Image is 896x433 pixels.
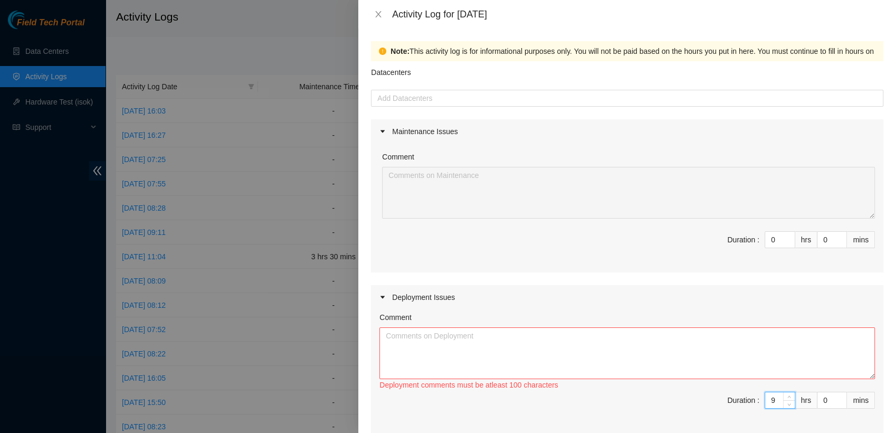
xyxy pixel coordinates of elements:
[382,167,875,219] textarea: Comment
[371,61,411,78] p: Datacenters
[727,234,759,246] div: Duration :
[392,8,883,20] div: Activity Log for [DATE]
[795,231,817,248] div: hrs
[371,119,883,144] div: Maintenance Issues
[379,312,412,323] label: Comment
[783,400,795,408] span: Decrease Value
[847,231,875,248] div: mins
[379,294,386,300] span: caret-right
[390,45,409,57] strong: Note:
[786,401,793,408] span: down
[786,394,793,400] span: up
[379,327,875,379] textarea: Comment
[379,128,386,135] span: caret-right
[783,392,795,400] span: Increase Value
[795,392,817,409] div: hrs
[379,48,386,55] span: exclamation-circle
[382,151,414,163] label: Comment
[379,379,875,391] div: Deployment comments must be atleast 100 characters
[847,392,875,409] div: mins
[371,10,386,20] button: Close
[727,394,759,406] div: Duration :
[374,10,383,18] span: close
[371,285,883,309] div: Deployment Issues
